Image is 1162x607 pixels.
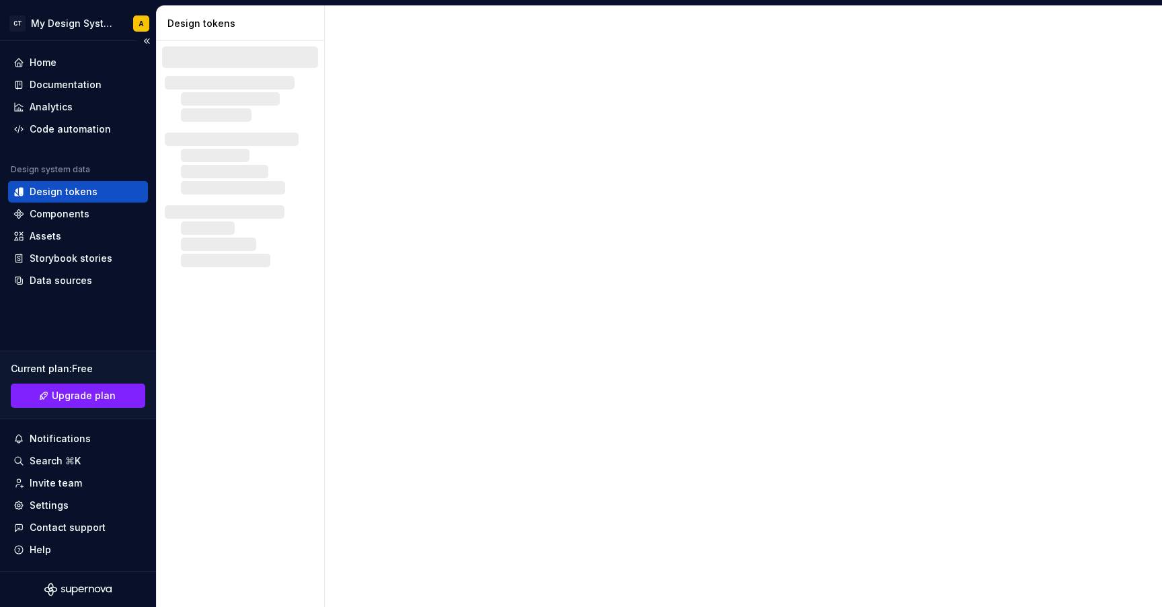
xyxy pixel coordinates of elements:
a: Code automation [8,118,148,140]
div: Design tokens [30,185,98,199]
a: Documentation [8,74,148,96]
div: Code automation [30,122,111,136]
div: Documentation [30,78,102,92]
div: A [139,18,144,29]
a: Storybook stories [8,248,148,269]
div: Search ⌘K [30,454,81,468]
div: Settings [30,499,69,512]
div: Design tokens [167,17,319,30]
button: Collapse sidebar [137,32,156,50]
button: Help [8,539,148,561]
a: Design tokens [8,181,148,203]
a: Components [8,203,148,225]
a: Analytics [8,96,148,118]
div: Notifications [30,432,91,445]
button: Search ⌘K [8,450,148,472]
div: Current plan : Free [11,362,145,376]
div: Storybook stories [30,252,112,265]
div: Data sources [30,274,92,287]
button: Contact support [8,517,148,538]
button: Notifications [8,428,148,450]
svg: Supernova Logo [44,583,112,596]
div: Contact support [30,521,106,534]
a: Assets [8,225,148,247]
div: Home [30,56,56,69]
div: Design system data [11,164,90,175]
div: Invite team [30,476,82,490]
a: Home [8,52,148,73]
button: CTMy Design SystemA [3,9,153,38]
span: Upgrade plan [52,389,116,402]
div: Assets [30,229,61,243]
div: Analytics [30,100,73,114]
a: Data sources [8,270,148,291]
div: CT [9,15,26,32]
a: Invite team [8,472,148,494]
div: My Design System [31,17,117,30]
div: Components [30,207,89,221]
a: Upgrade plan [11,384,145,408]
div: Help [30,543,51,557]
a: Settings [8,495,148,516]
